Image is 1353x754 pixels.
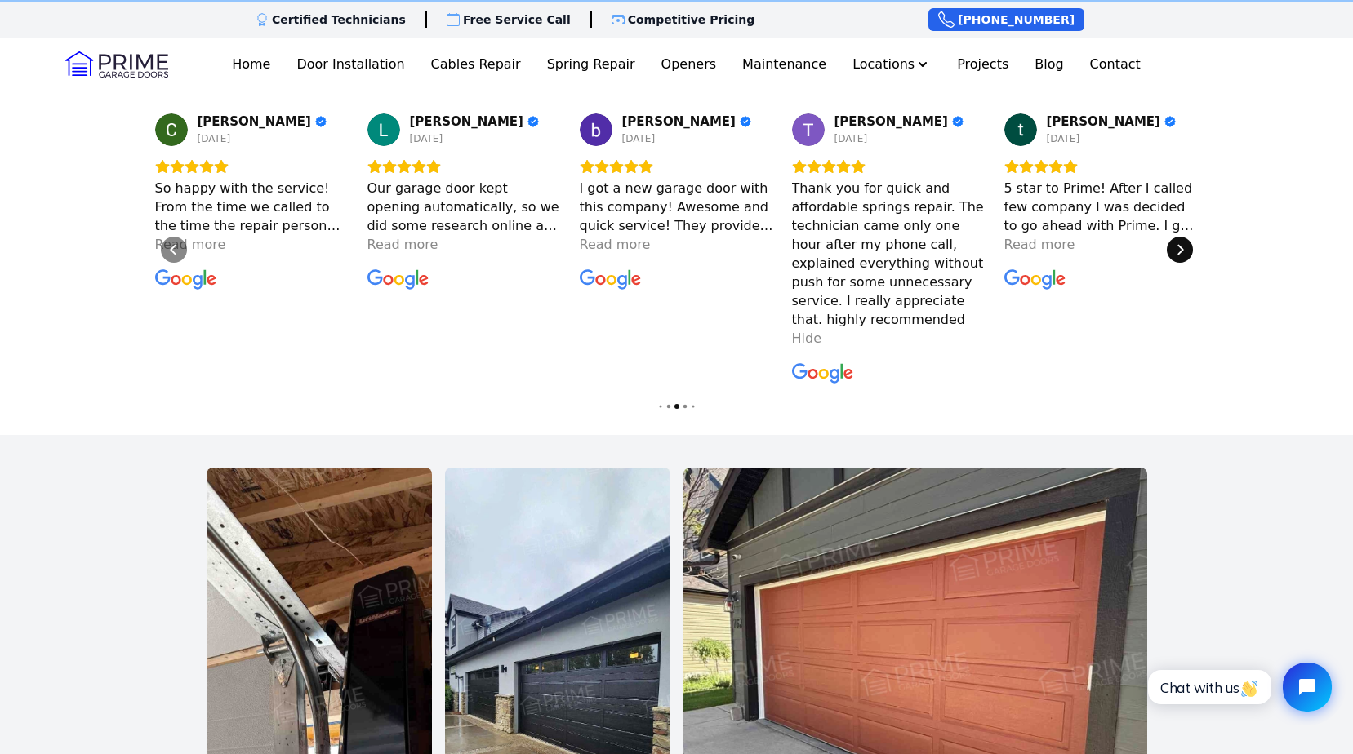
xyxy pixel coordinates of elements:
[155,235,226,254] div: Read more
[315,116,327,127] div: Verified Customer
[198,114,311,129] span: [PERSON_NAME]
[952,116,964,127] div: Verified Customer
[792,361,854,387] a: View on Google
[367,179,562,235] div: Our garage door kept opening automatically, so we did some research online and found Prime Garage...
[65,51,168,78] img: Logo
[1004,159,1199,174] div: Rating: 5.0 out of 5
[1167,237,1193,263] div: Next
[1004,267,1066,293] a: View on Google
[367,235,438,254] div: Read more
[367,159,562,174] div: Rating: 5.0 out of 5
[225,48,277,81] a: Home
[290,48,411,81] a: Door Installation
[622,114,736,129] span: [PERSON_NAME]
[367,113,400,146] a: View on Google
[1084,48,1147,81] a: Contact
[1047,114,1160,129] span: [PERSON_NAME]
[580,113,612,146] img: balraj basi
[410,114,539,129] a: Review by Linda W
[272,11,406,28] p: Certified Technicians
[155,267,217,293] a: View on Google
[155,113,188,146] a: View on Google
[367,267,429,293] a: View on Google
[622,114,751,129] a: Review by balraj basi
[628,11,755,28] p: Competitive Pricing
[1047,114,1176,129] a: Review by thelma pineda
[198,114,327,129] a: Review by Charmane Zeigner
[463,11,571,28] p: Free Service Call
[928,8,1084,31] a: [PHONE_NUMBER]
[155,159,349,174] div: Rating: 5.0 out of 5
[846,48,937,81] button: Locations
[740,116,751,127] div: Verified Customer
[155,179,349,235] div: So happy with the service! From the time we called to the time the repair person left after after...
[792,113,825,146] img: Teoderico Pineda
[792,159,986,174] div: Rating: 5.0 out of 5
[1164,116,1176,127] div: Verified Customer
[580,267,642,293] a: View on Google
[410,132,443,145] div: [DATE]
[792,179,986,329] div: Thank you for quick and affordable springs repair. The technician came only one hour after my pho...
[367,113,400,146] img: Linda W
[580,235,651,254] div: Read more
[154,113,1199,388] div: Carousel
[155,113,188,146] img: Charmane Zeigner
[541,48,642,81] a: Spring Repair
[950,48,1015,81] a: Projects
[161,237,187,263] div: Previous
[1047,132,1080,145] div: [DATE]
[425,48,527,81] a: Cables Repair
[1028,48,1070,81] a: Blog
[834,114,964,129] a: Review by Teoderico Pineda
[1004,113,1037,146] a: View on Google
[736,48,833,81] a: Maintenance
[1004,179,1199,235] div: 5 star to Prime! After I called few company I was decided to go ahead with Prime. I got the best ...
[792,113,825,146] a: View on Google
[622,132,656,145] div: [DATE]
[1004,113,1037,146] img: thelma pineda
[580,113,612,146] a: View on Google
[198,132,231,145] div: [DATE]
[834,114,948,129] span: [PERSON_NAME]
[410,114,523,129] span: [PERSON_NAME]
[580,159,774,174] div: Rating: 5.0 out of 5
[1004,235,1075,254] div: Read more
[580,179,774,235] div: I got a new garage door with this company! Awesome and quick service! They provided the best pric...
[1130,649,1346,725] iframe: Tidio Chat
[527,116,539,127] div: Verified Customer
[834,132,868,145] div: [DATE]
[792,329,821,348] div: Hide
[655,48,723,81] a: Openers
